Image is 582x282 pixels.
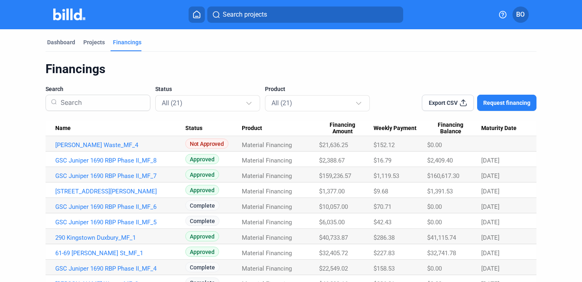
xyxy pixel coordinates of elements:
[319,265,348,272] span: $22,549.02
[319,121,366,135] span: Financing Amount
[481,249,499,257] span: [DATE]
[374,141,395,149] span: $152.12
[242,219,292,226] span: Material Financing
[374,234,395,241] span: $286.38
[427,121,474,135] span: Financing Balance
[265,85,285,93] span: Product
[155,85,172,93] span: Status
[516,10,525,20] span: BO
[374,203,391,210] span: $70.71
[55,125,71,132] span: Name
[319,188,345,195] span: $1,377.00
[271,99,292,107] mat-select-trigger: All (21)
[55,188,186,195] a: [STREET_ADDRESS][PERSON_NAME]
[242,203,292,210] span: Material Financing
[319,249,348,257] span: $32,405.72
[185,247,219,257] span: Approved
[427,219,442,226] span: $0.00
[427,203,442,210] span: $0.00
[319,219,345,226] span: $6,035.00
[427,157,453,164] span: $2,409.40
[83,38,105,46] div: Projects
[319,234,348,241] span: $40,733.87
[185,125,242,132] div: Status
[429,99,458,107] span: Export CSV
[185,169,219,180] span: Approved
[207,7,403,23] button: Search projects
[427,121,481,135] div: Financing Balance
[242,141,292,149] span: Material Financing
[242,125,319,132] div: Product
[374,172,399,180] span: $1,119.53
[374,249,395,257] span: $227.83
[223,10,267,20] span: Search projects
[242,234,292,241] span: Material Financing
[427,172,459,180] span: $160,617.30
[55,249,186,257] a: 61-69 [PERSON_NAME] St_MF_1
[374,125,417,132] span: Weekly Payment
[374,219,391,226] span: $42.43
[319,157,345,164] span: $2,388.67
[55,234,186,241] a: 290 Kingstown Duxbury_MF_1
[427,234,456,241] span: $41,115.74
[242,249,292,257] span: Material Financing
[57,92,145,113] input: Search
[55,157,186,164] a: GSC Juniper 1690 RBP Phase II_MF_8
[481,219,499,226] span: [DATE]
[374,125,427,132] div: Weekly Payment
[481,157,499,164] span: [DATE]
[319,141,348,149] span: $21,636.25
[55,203,186,210] a: GSC Juniper 1690 RBP Phase II_MF_6
[374,188,388,195] span: $9.68
[427,249,456,257] span: $32,741.78
[319,172,351,180] span: $159,236.57
[427,141,442,149] span: $0.00
[185,262,219,272] span: Complete
[53,9,85,20] img: Billd Company Logo
[427,188,453,195] span: $1,391.53
[242,125,262,132] span: Product
[319,203,348,210] span: $10,057.00
[113,38,141,46] div: Financings
[55,219,186,226] a: GSC Juniper 1690 RBP Phase II_MF_5
[427,265,442,272] span: $0.00
[47,38,75,46] div: Dashboard
[242,157,292,164] span: Material Financing
[481,188,499,195] span: [DATE]
[185,125,202,132] span: Status
[46,61,537,77] div: Financings
[374,157,391,164] span: $16.79
[55,141,186,149] a: [PERSON_NAME] Waste_MF_4
[513,7,529,23] button: BO
[374,265,395,272] span: $158.53
[481,125,527,132] div: Maturity Date
[481,234,499,241] span: [DATE]
[242,265,292,272] span: Material Financing
[242,188,292,195] span: Material Financing
[481,125,517,132] span: Maturity Date
[185,185,219,195] span: Approved
[185,139,228,149] span: Not Approved
[481,265,499,272] span: [DATE]
[185,216,219,226] span: Complete
[55,265,186,272] a: GSC Juniper 1690 RBP Phase II_MF_4
[319,121,373,135] div: Financing Amount
[185,200,219,210] span: Complete
[55,172,186,180] a: GSC Juniper 1690 RBP Phase II_MF_7
[242,172,292,180] span: Material Financing
[55,125,186,132] div: Name
[481,172,499,180] span: [DATE]
[162,99,182,107] mat-select-trigger: All (21)
[481,203,499,210] span: [DATE]
[422,95,474,111] button: Export CSV
[46,85,63,93] span: Search
[185,231,219,241] span: Approved
[477,95,536,111] button: Request financing
[483,99,530,107] span: Request financing
[185,154,219,164] span: Approved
